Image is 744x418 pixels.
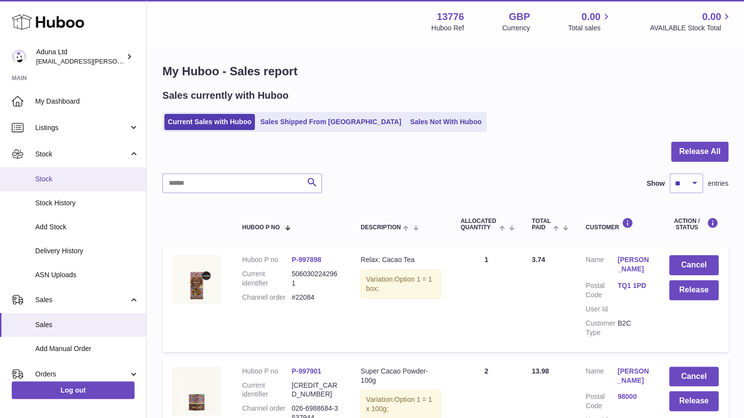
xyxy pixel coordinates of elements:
span: Sales [35,295,129,305]
h2: Sales currently with Huboo [162,89,289,102]
button: Cancel [669,255,719,275]
a: Current Sales with Huboo [164,114,255,130]
dd: 5060302242961 [292,269,341,288]
div: Variation: [361,269,441,299]
span: Sales [35,320,139,330]
strong: 13776 [437,10,464,23]
dt: Customer Type [586,319,617,337]
dt: Name [586,367,617,388]
span: Total paid [532,218,551,231]
dt: Channel order [242,293,292,302]
div: Currency [502,23,530,33]
dt: Current identifier [242,381,292,399]
dt: Name [586,255,617,276]
span: Stock [35,150,129,159]
button: Release [669,391,719,411]
dt: Postal Code [586,281,617,300]
span: Option 1 = 1 x 100g; [366,396,432,413]
span: 13.98 [532,367,549,375]
span: Description [361,224,401,231]
span: Add Stock [35,222,139,232]
a: P-997898 [292,256,321,264]
div: Relax: Cacao Tea [361,255,441,264]
span: Add Manual Order [35,344,139,353]
button: Release [669,280,719,300]
span: [EMAIL_ADDRESS][PERSON_NAME][PERSON_NAME][DOMAIN_NAME] [36,57,248,65]
span: AVAILABLE Stock Total [650,23,732,33]
span: entries [708,179,728,188]
a: [PERSON_NAME] [617,255,649,274]
a: [PERSON_NAME] [617,367,649,385]
span: 3.74 [532,256,545,264]
div: Customer [586,218,650,231]
dt: Postal Code [586,392,617,411]
span: 0.00 [702,10,721,23]
button: Release All [671,142,728,162]
dt: Current identifier [242,269,292,288]
span: Huboo P no [242,224,280,231]
span: Orders [35,370,129,379]
a: Sales Not With Huboo [406,114,485,130]
div: Super Cacao Powder- 100g [361,367,441,385]
dd: #22084 [292,293,341,302]
dt: User Id [586,305,617,314]
span: Delivery History [35,246,139,256]
a: 98000 [617,392,649,401]
img: RELAX-CACAO-TEA-FOP-CHALK.jpg [172,255,221,304]
td: 1 [451,245,522,352]
button: Cancel [669,367,719,387]
span: Option 1 = 1 box; [366,275,432,292]
span: ASN Uploads [35,270,139,280]
dd: B2C [617,319,649,337]
span: Listings [35,123,129,132]
div: Aduna Ltd [36,47,124,66]
span: 0.00 [582,10,601,23]
a: P-997901 [292,367,321,375]
a: Sales Shipped From [GEOGRAPHIC_DATA] [257,114,405,130]
a: Log out [12,381,135,399]
img: deborahe.kamara@aduna.com [12,49,26,64]
dt: Huboo P no [242,367,292,376]
span: Total sales [568,23,611,33]
h1: My Huboo - Sales report [162,64,728,79]
label: Show [647,179,665,188]
dd: [CREDIT_CARD_NUMBER] [292,381,341,399]
span: Stock [35,175,139,184]
div: Action / Status [669,218,719,231]
dt: Huboo P no [242,255,292,264]
a: 0.00 Total sales [568,10,611,33]
span: My Dashboard [35,97,139,106]
div: Huboo Ref [431,23,464,33]
strong: GBP [509,10,530,23]
img: 137761723637024.jpg [172,367,221,416]
a: 0.00 AVAILABLE Stock Total [650,10,732,33]
a: TQ1 1PD [617,281,649,290]
span: Stock History [35,198,139,208]
span: ALLOCATED Quantity [460,218,496,231]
